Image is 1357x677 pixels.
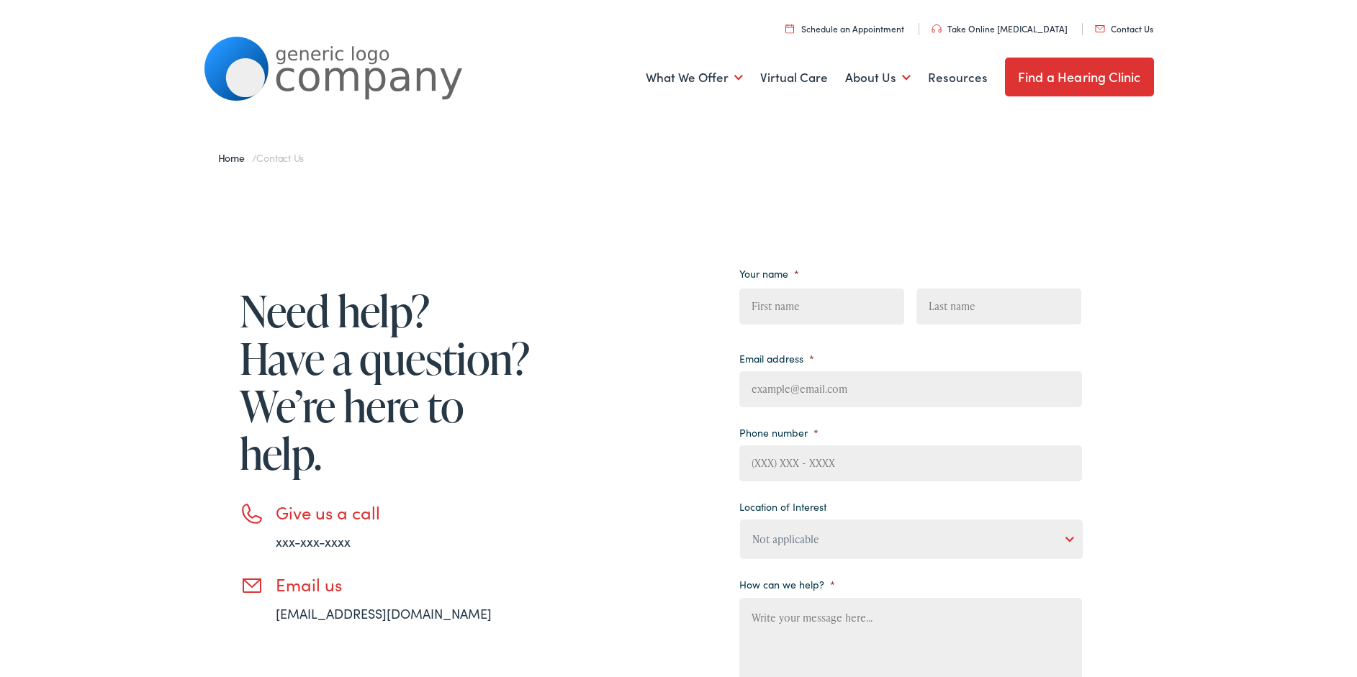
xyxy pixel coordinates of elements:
[760,51,828,104] a: Virtual Care
[739,578,835,591] label: How can we help?
[785,22,904,35] a: Schedule an Appointment
[845,51,911,104] a: About Us
[739,426,819,439] label: Phone number
[240,287,535,477] h1: Need help? Have a question? We’re here to help.
[256,150,304,165] span: Contact Us
[218,150,252,165] a: Home
[276,532,351,550] a: xxx-xxx-xxxx
[739,445,1082,481] input: (XXX) XXX - XXXX
[276,574,535,595] h3: Email us
[916,288,1081,324] input: Last name
[1095,22,1153,35] a: Contact Us
[276,502,535,523] h3: Give us a call
[739,288,904,324] input: First name
[928,51,988,104] a: Resources
[739,500,826,513] label: Location of Interest
[932,22,1068,35] a: Take Online [MEDICAL_DATA]
[1095,25,1105,32] img: utility icon
[1005,58,1154,96] a: Find a Hearing Clinic
[739,371,1082,407] input: example@email.com
[276,604,492,622] a: [EMAIL_ADDRESS][DOMAIN_NAME]
[739,267,799,280] label: Your name
[785,24,794,33] img: utility icon
[739,352,814,365] label: Email address
[932,24,942,33] img: utility icon
[646,51,743,104] a: What We Offer
[218,150,305,165] span: /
